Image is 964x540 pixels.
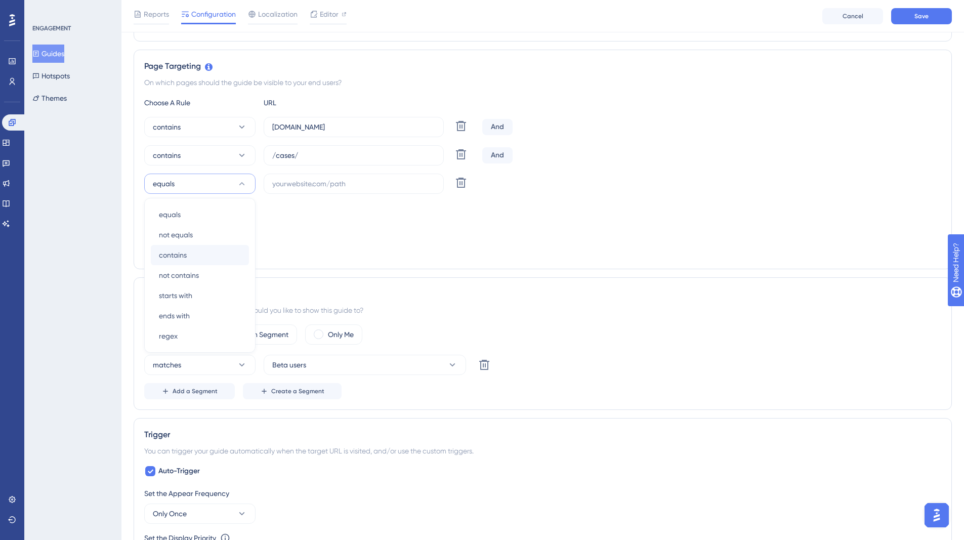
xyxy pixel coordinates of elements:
[151,265,249,285] button: not contains
[151,285,249,306] button: starts with
[843,12,863,20] span: Cancel
[32,67,70,85] button: Hotspots
[264,355,466,375] button: Beta users
[258,8,298,20] span: Localization
[144,8,169,20] span: Reports
[32,24,71,32] div: ENGAGEMENT
[914,12,929,20] span: Save
[153,149,181,161] span: contains
[144,76,941,89] div: On which pages should the guide be visible to your end users?
[153,121,181,133] span: contains
[24,3,63,15] span: Need Help?
[151,245,249,265] button: contains
[159,249,187,261] span: contains
[159,310,190,322] span: ends with
[151,306,249,326] button: ends with
[144,383,235,399] button: Add a Segment
[32,89,67,107] button: Themes
[159,229,193,241] span: not equals
[144,355,256,375] button: matches
[144,445,941,457] div: You can trigger your guide automatically when the target URL is visited, and/or use the custom tr...
[159,330,178,342] span: regex
[243,383,342,399] button: Create a Segment
[159,209,181,221] span: equals
[159,269,199,281] span: not contains
[144,145,256,165] button: contains
[191,8,236,20] span: Configuration
[151,204,249,225] button: equals
[144,504,256,524] button: Only Once
[144,429,941,441] div: Trigger
[921,500,952,530] iframe: UserGuiding AI Assistant Launcher
[272,178,435,189] input: yourwebsite.com/path
[891,8,952,24] button: Save
[144,202,941,214] div: Targeting Condition
[144,174,256,194] button: equals
[482,147,513,163] div: And
[158,465,200,477] span: Auto-Trigger
[272,150,435,161] input: yourwebsite.com/path
[32,45,64,63] button: Guides
[153,178,175,190] span: equals
[233,328,288,341] label: Custom Segment
[144,487,941,500] div: Set the Appear Frequency
[151,326,249,346] button: regex
[144,288,941,300] div: Audience Segmentation
[271,387,324,395] span: Create a Segment
[482,119,513,135] div: And
[320,8,339,20] span: Editor
[272,359,306,371] span: Beta users
[264,97,375,109] div: URL
[153,508,187,520] span: Only Once
[144,117,256,137] button: contains
[144,304,941,316] div: Which segment of the audience would you like to show this guide to?
[159,289,192,302] span: starts with
[153,359,181,371] span: matches
[144,97,256,109] div: Choose A Rule
[822,8,883,24] button: Cancel
[144,60,941,72] div: Page Targeting
[328,328,354,341] label: Only Me
[272,121,435,133] input: yourwebsite.com/path
[151,225,249,245] button: not equals
[173,387,218,395] span: Add a Segment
